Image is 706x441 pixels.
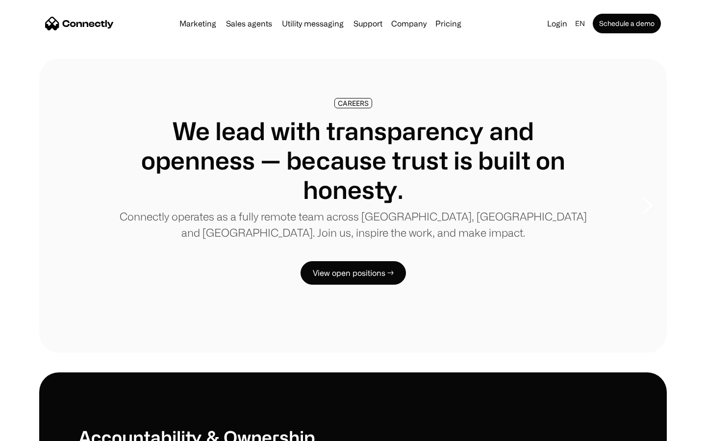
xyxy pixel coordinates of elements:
a: Utility messaging [278,20,348,27]
div: en [571,17,591,30]
div: CAREERS [338,99,369,107]
ul: Language list [20,424,59,438]
div: 1 of 8 [39,59,667,353]
a: Login [543,17,571,30]
h1: We lead with transparency and openness — because trust is built on honesty. [118,116,588,204]
a: Support [350,20,386,27]
a: Marketing [176,20,220,27]
a: home [45,16,114,31]
a: Pricing [431,20,465,27]
a: Sales agents [222,20,276,27]
div: next slide [628,157,667,255]
div: carousel [39,59,667,353]
a: Schedule a demo [593,14,661,33]
p: Connectly operates as a fully remote team across [GEOGRAPHIC_DATA], [GEOGRAPHIC_DATA] and [GEOGRA... [118,208,588,241]
div: en [575,17,585,30]
aside: Language selected: English [10,423,59,438]
a: View open positions → [301,261,406,285]
div: Company [388,17,429,30]
div: Company [391,17,427,30]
